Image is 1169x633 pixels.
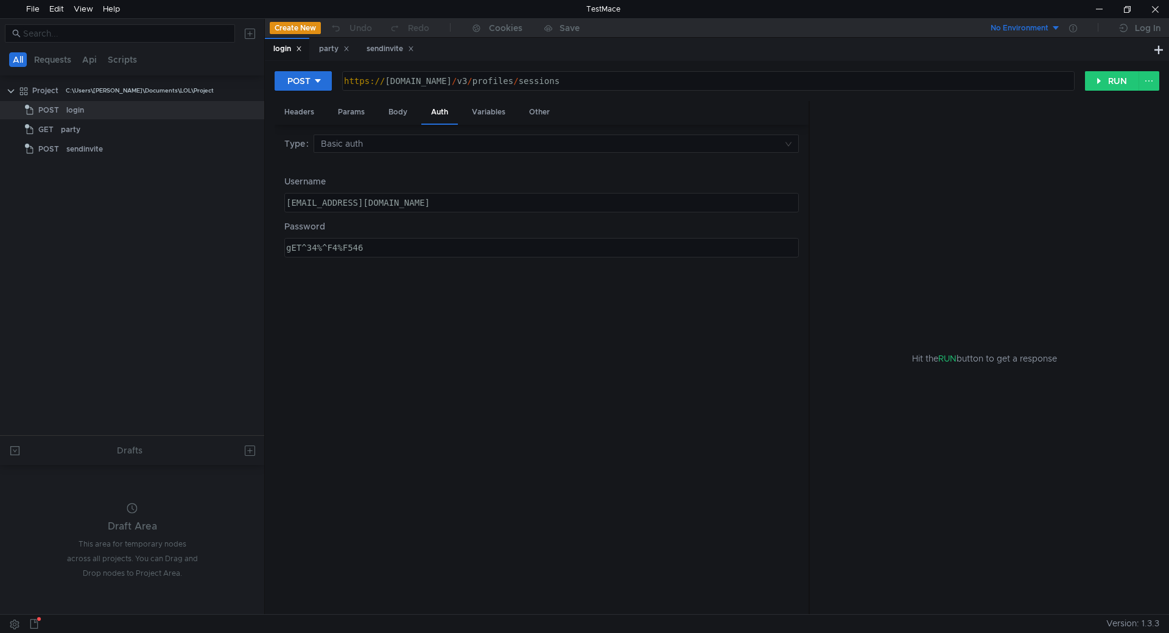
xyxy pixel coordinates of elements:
[104,52,141,67] button: Scripts
[421,101,458,125] div: Auth
[462,101,515,124] div: Variables
[287,74,311,88] div: POST
[9,52,27,67] button: All
[284,220,799,233] label: Password
[938,353,957,364] span: RUN
[381,19,438,37] button: Redo
[284,135,314,153] label: Type
[991,23,1048,34] div: No Environment
[519,101,560,124] div: Other
[1085,71,1139,91] button: RUN
[23,27,228,40] input: Search...
[912,352,1057,365] span: Hit the button to get a response
[1135,21,1160,35] div: Log In
[79,52,100,67] button: Api
[379,101,417,124] div: Body
[38,101,59,119] span: POST
[284,175,799,188] label: Username
[38,140,59,158] span: POST
[328,101,374,124] div: Params
[66,82,214,100] div: C:\Users\[PERSON_NAME]\Documents\LOL\Project
[560,24,580,32] div: Save
[1106,615,1159,632] span: Version: 1.3.3
[66,140,103,158] div: sendinvite
[275,101,324,124] div: Headers
[30,52,75,67] button: Requests
[61,121,80,139] div: party
[270,22,321,34] button: Create New
[273,43,302,55] div: login
[349,21,372,35] div: Undo
[321,19,381,37] button: Undo
[32,82,58,100] div: Project
[38,121,54,139] span: GET
[275,71,332,91] button: POST
[66,101,84,119] div: login
[117,443,142,458] div: Drafts
[408,21,429,35] div: Redo
[367,43,414,55] div: sendinvite
[489,21,522,35] div: Cookies
[319,43,349,55] div: party
[976,18,1061,38] button: No Environment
